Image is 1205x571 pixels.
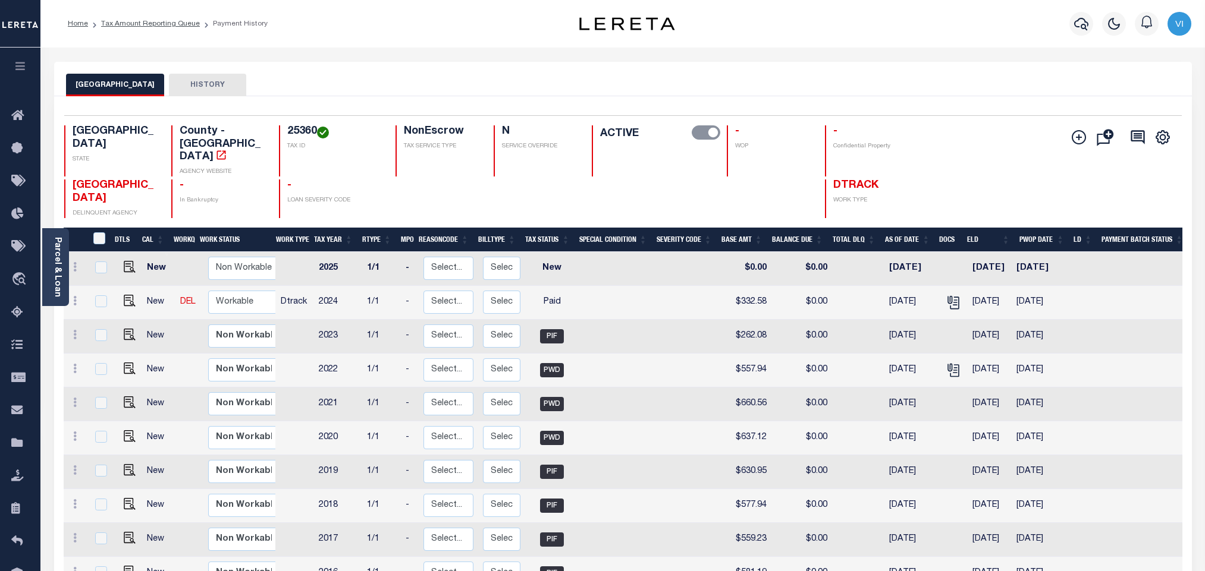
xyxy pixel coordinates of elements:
[1012,455,1065,489] td: [DATE]
[362,455,401,489] td: 1/1
[721,387,771,421] td: $660.56
[884,354,939,387] td: [DATE]
[884,387,939,421] td: [DATE]
[600,125,639,142] label: ACTIVE
[142,354,175,387] td: New
[314,489,362,523] td: 2018
[180,168,265,176] p: AGENCY WEBSITE
[314,387,362,421] td: 2021
[180,180,184,191] span: -
[540,499,564,513] span: PIF
[404,142,479,151] p: TAX SERVICE TYPE
[721,252,771,286] td: $0.00
[142,523,175,557] td: New
[401,455,419,489] td: -
[401,252,419,286] td: -
[401,387,419,421] td: -
[579,17,674,30] img: logo-dark.svg
[833,126,837,137] span: -
[362,387,401,421] td: 1/1
[362,523,401,557] td: 1/1
[962,228,1015,252] th: ELD: activate to sort column ascending
[404,125,479,138] h4: NonEscrow
[1015,228,1069,252] th: PWOP Date: activate to sort column ascending
[195,228,275,252] th: Work Status
[721,354,771,387] td: $557.94
[142,387,175,421] td: New
[86,228,111,252] th: &nbsp;
[833,180,878,191] span: DTRACK
[735,126,739,137] span: -
[142,421,175,455] td: New
[314,252,362,286] td: 2025
[357,228,396,252] th: RType: activate to sort column ascending
[520,228,575,252] th: Tax Status: activate to sort column ascending
[73,125,158,151] h4: [GEOGRAPHIC_DATA]
[401,523,419,557] td: -
[721,286,771,320] td: $332.58
[884,252,939,286] td: [DATE]
[968,320,1012,354] td: [DATE]
[276,286,314,320] td: Dtrack
[314,455,362,489] td: 2019
[735,142,811,151] p: WOP
[1012,489,1065,523] td: [DATE]
[73,155,158,164] p: STATE
[540,329,564,343] span: PIF
[771,286,832,320] td: $0.00
[142,320,175,354] td: New
[180,196,265,205] p: In Bankruptcy
[53,237,61,297] a: Parcel & Loan
[968,421,1012,455] td: [DATE]
[101,20,200,27] a: Tax Amount Reporting Queue
[314,421,362,455] td: 2020
[142,252,175,286] td: New
[767,228,828,252] th: Balance Due: activate to sort column ascending
[771,387,832,421] td: $0.00
[1012,320,1065,354] td: [DATE]
[1012,252,1065,286] td: [DATE]
[968,252,1012,286] td: [DATE]
[833,196,918,205] p: WORK TYPE
[169,74,246,96] button: HISTORY
[721,421,771,455] td: $637.12
[68,20,88,27] a: Home
[540,397,564,411] span: PWD
[575,228,652,252] th: Special Condition: activate to sort column ascending
[287,196,381,205] p: LOAN SEVERITY CODE
[721,523,771,557] td: $559.23
[401,286,419,320] td: -
[1097,228,1188,252] th: Payment Batch Status: activate to sort column ascending
[362,489,401,523] td: 1/1
[287,180,291,191] span: -
[968,523,1012,557] td: [DATE]
[66,74,164,96] button: [GEOGRAPHIC_DATA]
[180,298,196,306] a: DEL
[1012,286,1065,320] td: [DATE]
[401,421,419,455] td: -
[771,354,832,387] td: $0.00
[11,272,30,288] i: travel_explore
[362,320,401,354] td: 1/1
[525,286,579,320] td: Paid
[828,228,880,252] th: Total DLQ: activate to sort column ascending
[884,320,939,354] td: [DATE]
[833,142,918,151] p: Confidential Property
[314,286,362,320] td: 2024
[884,286,939,320] td: [DATE]
[414,228,473,252] th: ReasonCode: activate to sort column ascending
[287,125,381,138] h4: 25360
[540,465,564,479] span: PIF
[721,489,771,523] td: $577.94
[200,18,268,29] li: Payment History
[884,421,939,455] td: [DATE]
[721,320,771,354] td: $262.08
[771,252,832,286] td: $0.00
[271,228,309,252] th: Work Type
[1012,421,1065,455] td: [DATE]
[502,125,578,138] h4: N
[314,320,362,354] td: 2023
[540,431,564,445] span: PWD
[317,127,329,138] img: check-icon-green.svg
[721,455,771,489] td: $630.95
